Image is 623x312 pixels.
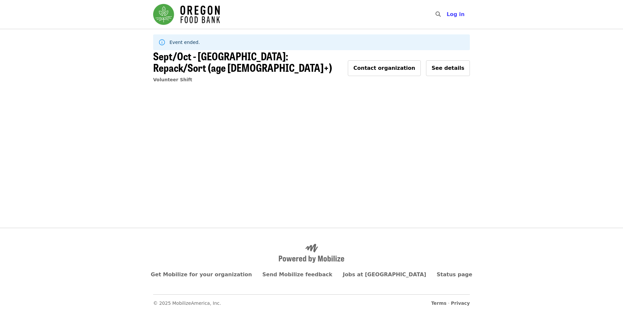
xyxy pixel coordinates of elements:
[151,271,252,278] a: Get Mobilize for your organization
[431,300,470,307] span: ·
[432,65,464,71] span: See details
[348,60,421,76] button: Contact organization
[279,244,344,263] img: Powered by Mobilize
[431,301,447,306] a: Terms
[153,4,220,25] img: Oregon Food Bank - Home
[343,271,426,278] a: Jobs at [GEOGRAPHIC_DATA]
[169,40,200,45] span: Event ended.
[441,8,470,21] button: Log in
[153,294,470,307] nav: Secondary footer navigation
[262,271,332,278] a: Send Mobilize feedback
[426,60,470,76] button: See details
[153,77,192,82] a: Volunteer Shift
[436,11,441,17] i: search icon
[447,11,465,17] span: Log in
[153,48,332,75] span: Sept/Oct - [GEOGRAPHIC_DATA]: Repack/Sort (age [DEMOGRAPHIC_DATA]+)
[445,7,450,22] input: Search
[451,301,470,306] a: Privacy
[353,65,415,71] span: Contact organization
[153,301,221,306] span: © 2025 MobilizeAmerica, Inc.
[153,271,470,279] nav: Primary footer navigation
[437,271,472,278] a: Status page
